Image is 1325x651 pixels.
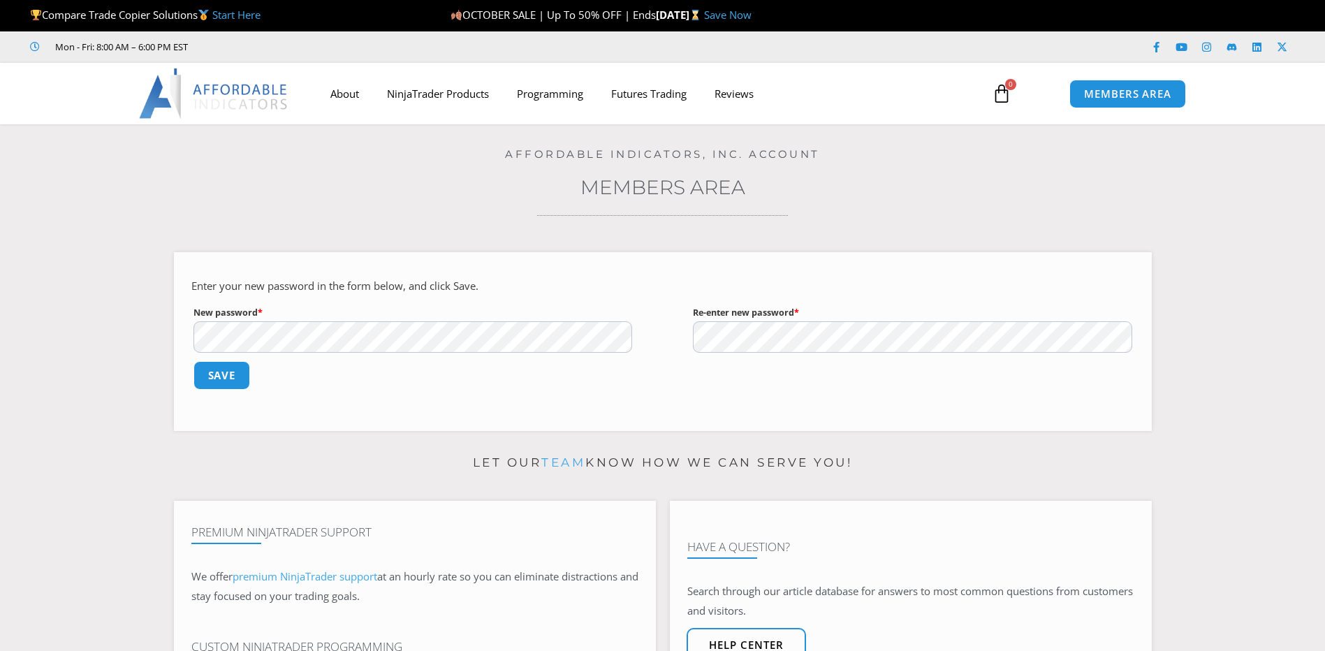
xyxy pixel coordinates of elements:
a: team [541,455,585,469]
h4: Have A Question? [687,540,1134,554]
iframe: Customer reviews powered by Trustpilot [207,40,417,54]
a: Start Here [212,8,261,22]
a: NinjaTrader Products [373,78,503,110]
span: Mon - Fri: 8:00 AM – 6:00 PM EST [52,38,188,55]
a: premium NinjaTrader support [233,569,377,583]
strong: [DATE] [656,8,704,22]
img: ⌛ [690,10,701,20]
span: 0 [1005,79,1016,90]
span: MEMBERS AREA [1084,89,1171,99]
img: 🍂 [451,10,462,20]
img: LogoAI | Affordable Indicators – NinjaTrader [139,68,289,119]
span: We offer [191,569,233,583]
span: Compare Trade Copier Solutions [30,8,261,22]
a: About [316,78,373,110]
a: MEMBERS AREA [1069,80,1186,108]
img: 🥇 [198,10,209,20]
label: Re-enter new password [693,304,1132,321]
a: Affordable Indicators, Inc. Account [505,147,820,161]
a: Members Area [580,175,745,199]
p: Enter your new password in the form below, and click Save. [191,277,1134,296]
p: Search through our article database for answers to most common questions from customers and visit... [687,582,1134,621]
span: OCTOBER SALE | Up To 50% OFF | Ends [451,8,656,22]
nav: Menu [316,78,976,110]
span: Help center [709,640,784,650]
a: Futures Trading [597,78,701,110]
span: at an hourly rate so you can eliminate distractions and stay focused on your trading goals. [191,569,638,603]
p: Let our know how we can serve you! [174,452,1152,474]
a: Reviews [701,78,768,110]
a: Programming [503,78,597,110]
img: 🏆 [31,10,41,20]
label: New password [193,304,633,321]
a: 0 [971,73,1032,114]
h4: Premium NinjaTrader Support [191,525,638,539]
a: Save Now [704,8,752,22]
button: Save [193,361,251,390]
